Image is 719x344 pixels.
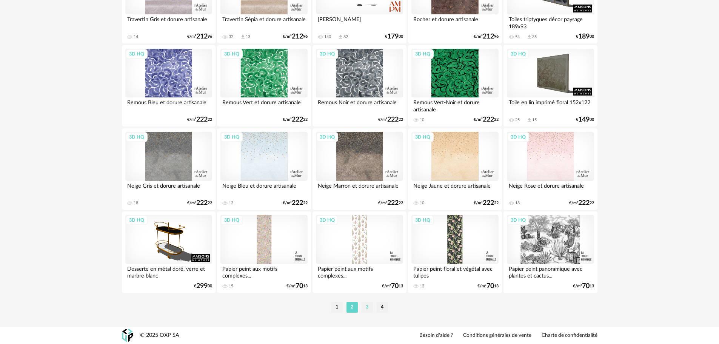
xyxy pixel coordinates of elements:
span: 70 [296,284,303,289]
div: © 2025 OXP SA [140,332,179,339]
div: €/m² 22 [283,201,308,206]
a: 3D HQ Remous Bleu et dorure artisanale €/m²22222 [122,45,216,127]
div: 140 [324,34,331,40]
div: €/m² 22 [187,201,212,206]
div: 82 [343,34,348,40]
div: €/m² 22 [474,117,499,122]
span: 222 [292,201,303,206]
div: Toiles triptyques décor paysage 189x93 [507,14,594,29]
li: 2 [346,302,358,313]
div: 3D HQ [412,49,434,59]
span: 222 [483,117,494,122]
div: €/m² 22 [187,117,212,122]
div: 3D HQ [126,215,148,225]
div: 10 [420,117,424,123]
div: Rocher et dorure artisanale [411,14,498,29]
div: [PERSON_NAME] [316,14,403,29]
span: Download icon [527,34,532,40]
div: €/m² 96 [187,34,212,39]
div: 3D HQ [507,49,529,59]
div: 12 [420,284,424,289]
div: €/m² 13 [382,284,403,289]
img: OXP [122,329,133,342]
div: 54 [515,34,520,40]
div: €/m² 96 [283,34,308,39]
div: 15 [532,117,537,123]
a: 3D HQ Neige Gris et dorure artisanale 18 €/m²22222 [122,128,216,210]
div: 3D HQ [221,215,243,225]
div: 3D HQ [316,132,338,142]
span: 222 [196,117,208,122]
div: 35 [532,34,537,40]
div: 15 [229,284,233,289]
span: 212 [292,34,303,39]
div: €/m² 22 [283,117,308,122]
a: 3D HQ Neige Jaune et dorure artisanale 10 €/m²22222 [408,128,502,210]
span: Download icon [240,34,246,40]
div: Remous Vert-Noir et dorure artisanale [411,97,498,113]
span: 222 [292,117,303,122]
div: Papier peint aux motifs complexes... [220,264,307,279]
li: 4 [377,302,388,313]
span: Download icon [338,34,343,40]
div: Papier peint floral et végétal avec tulipes [411,264,498,279]
div: Desserte en métal doré, verre et marbre blanc [125,264,212,279]
a: 3D HQ Toile en lin imprimé floral 152x122 25 Download icon 15 €14900 [503,45,597,127]
li: 3 [362,302,373,313]
div: Neige Rose et dorure artisanale [507,181,594,196]
span: 222 [578,201,590,206]
a: 3D HQ Papier peint aux motifs complexes... 15 €/m²7013 [217,211,311,293]
li: 1 [331,302,343,313]
div: € 00 [576,34,594,39]
a: 3D HQ Papier peint aux motifs complexes... €/m²7013 [313,211,406,293]
a: 3D HQ Remous Vert et dorure artisanale €/m²22222 [217,45,311,127]
a: Besoin d'aide ? [419,332,453,339]
span: 70 [487,284,494,289]
div: Remous Bleu et dorure artisanale [125,97,212,113]
div: €/m² 13 [573,284,594,289]
span: 212 [196,34,208,39]
div: Papier peint panoramique avec plantes et cactus... [507,264,594,279]
div: 3D HQ [221,132,243,142]
span: 222 [483,201,494,206]
div: 10 [420,201,424,206]
a: 3D HQ Desserte en métal doré, verre et marbre blanc €29900 [122,211,216,293]
a: Conditions générales de vente [463,332,531,339]
div: 18 [515,201,520,206]
a: 3D HQ Neige Marron et dorure artisanale €/m²22222 [313,128,406,210]
div: Neige Bleu et dorure artisanale [220,181,307,196]
div: €/m² 13 [286,284,308,289]
div: 12 [229,201,233,206]
div: € 00 [385,34,403,39]
span: 149 [578,117,590,122]
a: 3D HQ Neige Rose et dorure artisanale 18 €/m²22222 [503,128,597,210]
div: €/m² 22 [569,201,594,206]
div: €/m² 22 [378,117,403,122]
span: 222 [196,201,208,206]
div: 13 [246,34,250,40]
div: Neige Gris et dorure artisanale [125,181,212,196]
a: 3D HQ Papier peint floral et végétal avec tulipes 12 €/m²7013 [408,211,502,293]
span: 299 [196,284,208,289]
div: 3D HQ [412,215,434,225]
div: 3D HQ [507,132,529,142]
div: €/m² 13 [477,284,499,289]
a: 3D HQ Remous Noir et dorure artisanale €/m²22222 [313,45,406,127]
span: 70 [391,284,399,289]
div: 3D HQ [507,215,529,225]
span: 212 [483,34,494,39]
a: Charte de confidentialité [542,332,597,339]
div: 3D HQ [316,215,338,225]
span: 189 [578,34,590,39]
div: 25 [515,117,520,123]
div: Papier peint aux motifs complexes... [316,264,403,279]
span: Download icon [527,117,532,123]
div: Travertin Sépia et dorure artisanale [220,14,307,29]
div: Remous Noir et dorure artisanale [316,97,403,113]
span: 222 [387,201,399,206]
span: 222 [387,117,399,122]
div: € 00 [576,117,594,122]
div: Travertin Gris et dorure artisanale [125,14,212,29]
div: 3D HQ [412,132,434,142]
div: Neige Marron et dorure artisanale [316,181,403,196]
